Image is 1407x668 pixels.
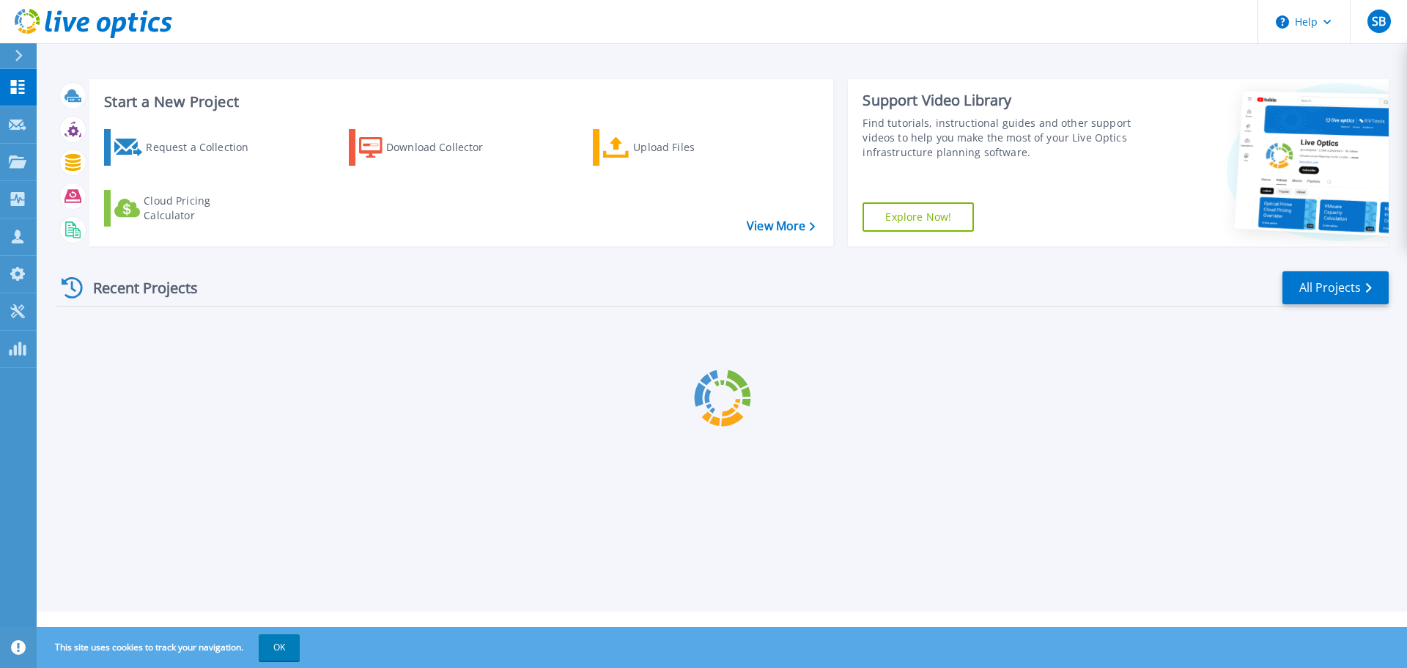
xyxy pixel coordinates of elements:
[863,202,974,232] a: Explore Now!
[747,219,815,233] a: View More
[146,133,263,162] div: Request a Collection
[633,133,750,162] div: Upload Files
[40,634,300,661] span: This site uses cookies to track your navigation.
[593,129,756,166] a: Upload Files
[1372,15,1386,27] span: SB
[56,270,218,306] div: Recent Projects
[1282,271,1389,304] a: All Projects
[259,634,300,661] button: OK
[863,116,1138,160] div: Find tutorials, instructional guides and other support videos to help you make the most of your L...
[349,129,512,166] a: Download Collector
[104,190,267,227] a: Cloud Pricing Calculator
[104,129,267,166] a: Request a Collection
[863,91,1138,110] div: Support Video Library
[144,194,261,223] div: Cloud Pricing Calculator
[104,94,815,110] h3: Start a New Project
[386,133,503,162] div: Download Collector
